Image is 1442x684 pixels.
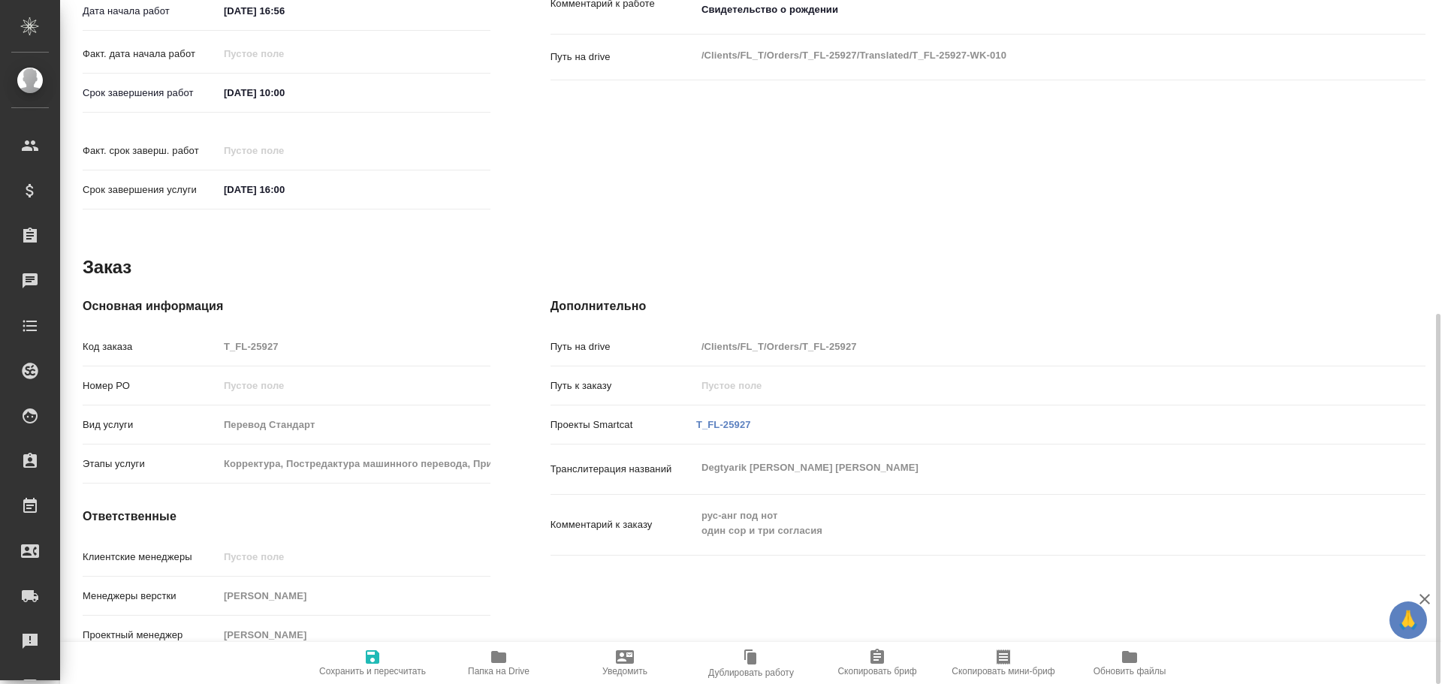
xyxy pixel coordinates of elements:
[219,179,350,200] input: ✎ Введи что-нибудь
[551,50,696,65] p: Путь на drive
[83,378,219,393] p: Номер РО
[468,666,529,676] span: Папка на Drive
[83,550,219,565] p: Клиентские менеджеры
[940,642,1066,684] button: Скопировать мини-бриф
[83,589,219,604] p: Менеджеры верстки
[551,378,696,393] p: Путь к заказу
[688,642,814,684] button: Дублировать работу
[219,336,490,357] input: Пустое поле
[219,82,350,104] input: ✎ Введи что-нибудь
[83,86,219,101] p: Срок завершения работ
[696,336,1353,357] input: Пустое поле
[219,140,350,161] input: Пустое поле
[814,642,940,684] button: Скопировать бриф
[309,642,436,684] button: Сохранить и пересчитать
[219,375,490,396] input: Пустое поле
[696,419,751,430] a: T_FL-25927
[551,339,696,354] p: Путь на drive
[83,143,219,158] p: Факт. срок заверш. работ
[83,457,219,472] p: Этапы услуги
[1066,642,1193,684] button: Обновить файлы
[436,642,562,684] button: Папка на Drive
[83,508,490,526] h4: Ответственные
[696,455,1353,481] textarea: Degtyarik [PERSON_NAME] [PERSON_NAME]
[696,503,1353,544] textarea: рус-анг под нот один сор и три согласия
[83,628,219,643] p: Проектный менеджер
[219,453,490,475] input: Пустое поле
[83,297,490,315] h4: Основная информация
[551,462,696,477] p: Транслитерация названий
[219,585,490,607] input: Пустое поле
[952,666,1054,676] span: Скопировать мини-бриф
[696,43,1353,68] textarea: /Clients/FL_T/Orders/T_FL-25927/Translated/T_FL-25927-WK-010
[83,339,219,354] p: Код заказа
[1094,666,1166,676] span: Обновить файлы
[602,666,647,676] span: Уведомить
[1389,601,1427,639] button: 🙏
[1395,604,1421,636] span: 🙏
[83,255,131,279] h2: Заказ
[83,182,219,197] p: Срок завершения услуги
[219,546,490,568] input: Пустое поле
[696,375,1353,396] input: Пустое поле
[219,43,350,65] input: Пустое поле
[708,667,794,678] span: Дублировать работу
[562,642,688,684] button: Уведомить
[83,47,219,62] p: Факт. дата начала работ
[219,624,490,646] input: Пустое поле
[219,414,490,435] input: Пустое поле
[319,666,426,676] span: Сохранить и пересчитать
[551,517,696,532] p: Комментарий к заказу
[551,417,696,432] p: Проекты Smartcat
[551,297,1425,315] h4: Дополнительно
[837,666,916,676] span: Скопировать бриф
[83,4,219,19] p: Дата начала работ
[83,417,219,432] p: Вид услуги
